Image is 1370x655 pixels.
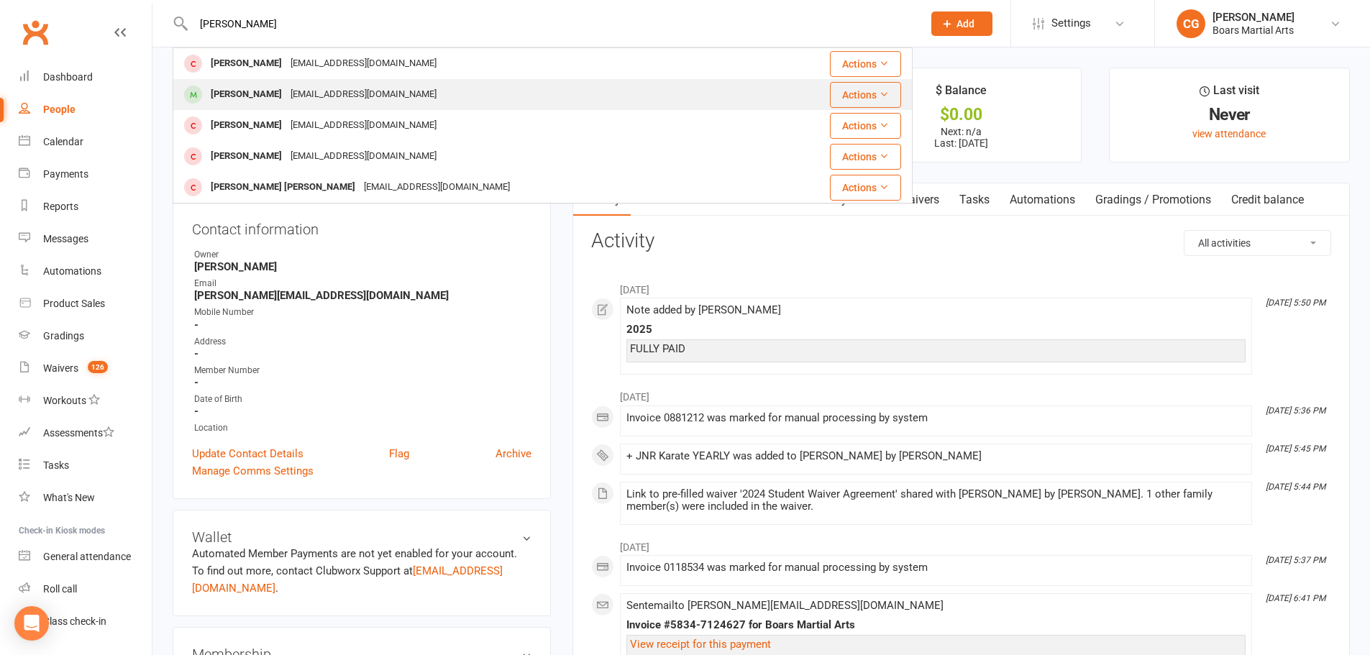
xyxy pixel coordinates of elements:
[194,364,531,377] div: Member Number
[43,298,105,309] div: Product Sales
[626,619,1246,631] div: Invoice #5834-7124627 for Boars Martial Arts
[43,362,78,374] div: Waivers
[936,81,987,107] div: $ Balance
[1000,183,1085,216] a: Automations
[286,115,441,136] div: [EMAIL_ADDRESS][DOMAIN_NAME]
[854,126,1068,149] p: Next: n/a Last: [DATE]
[43,427,114,439] div: Assessments
[206,115,286,136] div: [PERSON_NAME]
[206,84,286,105] div: [PERSON_NAME]
[949,183,1000,216] a: Tasks
[830,175,901,201] button: Actions
[1177,9,1205,38] div: CG
[19,605,152,638] a: Class kiosk mode
[1123,107,1336,122] div: Never
[194,335,531,349] div: Address
[286,146,441,167] div: [EMAIL_ADDRESS][DOMAIN_NAME]
[19,223,152,255] a: Messages
[19,417,152,449] a: Assessments
[19,255,152,288] a: Automations
[43,330,84,342] div: Gradings
[626,304,1246,316] div: Note added by [PERSON_NAME]
[286,84,441,105] div: [EMAIL_ADDRESS][DOMAIN_NAME]
[43,615,106,627] div: Class check-in
[43,168,88,180] div: Payments
[19,352,152,385] a: Waivers 126
[43,395,86,406] div: Workouts
[194,421,531,435] div: Location
[830,144,901,170] button: Actions
[194,347,531,360] strong: -
[1221,183,1314,216] a: Credit balance
[43,201,78,212] div: Reports
[194,260,531,273] strong: [PERSON_NAME]
[286,53,441,74] div: [EMAIL_ADDRESS][DOMAIN_NAME]
[192,462,314,480] a: Manage Comms Settings
[19,541,152,573] a: General attendance kiosk mode
[854,107,1068,122] div: $0.00
[1266,444,1325,454] i: [DATE] 5:45 PM
[931,12,992,36] button: Add
[496,445,531,462] a: Archive
[194,376,531,389] strong: -
[194,405,531,418] strong: -
[194,393,531,406] div: Date of Birth
[206,177,360,198] div: [PERSON_NAME] [PERSON_NAME]
[626,599,944,612] span: Sent email to [PERSON_NAME][EMAIL_ADDRESS][DOMAIN_NAME]
[206,53,286,74] div: [PERSON_NAME]
[194,319,531,331] strong: -
[626,324,1246,336] div: 2025
[591,275,1331,298] li: [DATE]
[1085,183,1221,216] a: Gradings / Promotions
[17,14,53,50] a: Clubworx
[1266,406,1325,416] i: [DATE] 5:36 PM
[43,233,88,244] div: Messages
[1213,11,1294,24] div: [PERSON_NAME]
[194,248,531,262] div: Owner
[626,412,1246,424] div: Invoice 0881212 was marked for manual processing by system
[1200,81,1259,107] div: Last visit
[206,146,286,167] div: [PERSON_NAME]
[591,532,1331,555] li: [DATE]
[1051,7,1091,40] span: Settings
[19,61,152,93] a: Dashboard
[956,18,974,29] span: Add
[43,265,101,277] div: Automations
[194,277,531,290] div: Email
[626,450,1246,462] div: + JNR Karate YEARLY was added to [PERSON_NAME] by [PERSON_NAME]
[389,445,409,462] a: Flag
[1266,555,1325,565] i: [DATE] 5:37 PM
[19,158,152,191] a: Payments
[88,361,108,373] span: 126
[830,113,901,139] button: Actions
[19,126,152,158] a: Calendar
[830,82,901,108] button: Actions
[360,177,514,198] div: [EMAIL_ADDRESS][DOMAIN_NAME]
[19,385,152,417] a: Workouts
[626,488,1246,513] div: Link to pre-filled waiver '2024 Student Waiver Agreement' shared with [PERSON_NAME] by [PERSON_NA...
[192,529,531,545] h3: Wallet
[189,14,913,34] input: Search...
[192,445,303,462] a: Update Contact Details
[1192,128,1266,139] a: view attendance
[43,492,95,503] div: What's New
[14,606,49,641] div: Open Intercom Messenger
[1213,24,1294,37] div: Boars Martial Arts
[1266,593,1325,603] i: [DATE] 6:41 PM
[626,562,1246,574] div: Invoice 0118534 was marked for manual processing by system
[192,216,531,237] h3: Contact information
[43,583,77,595] div: Roll call
[591,382,1331,405] li: [DATE]
[194,306,531,319] div: Mobile Number
[630,343,1242,355] div: FULLY PAID
[19,320,152,352] a: Gradings
[43,71,93,83] div: Dashboard
[630,638,771,651] a: View receipt for this payment
[591,230,1331,252] h3: Activity
[1266,482,1325,492] i: [DATE] 5:44 PM
[19,482,152,514] a: What's New
[19,93,152,126] a: People
[1266,298,1325,308] i: [DATE] 5:50 PM
[19,449,152,482] a: Tasks
[19,288,152,320] a: Product Sales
